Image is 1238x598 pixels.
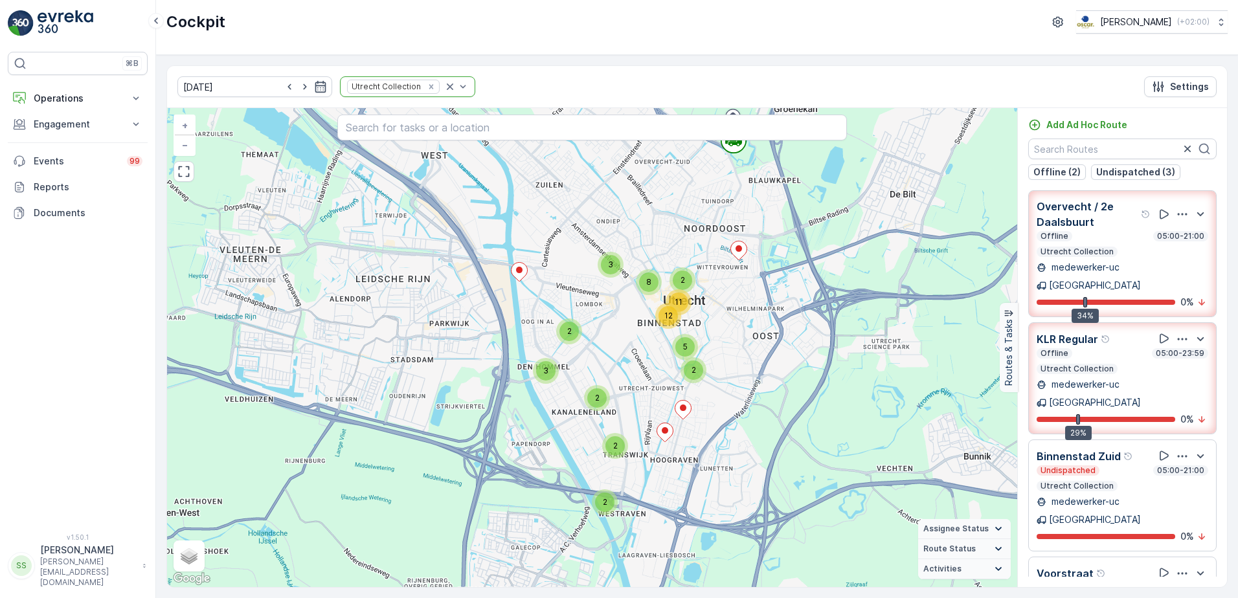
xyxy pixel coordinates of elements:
[1049,396,1141,409] p: [GEOGRAPHIC_DATA]
[1100,16,1172,28] p: [PERSON_NAME]
[38,10,93,36] img: logo_light-DOdMpM7g.png
[34,155,119,168] p: Events
[129,156,140,166] p: 99
[670,267,695,293] div: 2
[1101,334,1111,344] div: Help Tooltip Icon
[636,269,662,295] div: 8
[664,311,673,320] span: 12
[1002,320,1015,386] p: Routes & Tasks
[166,12,225,32] p: Cockpit
[592,489,618,515] div: 2
[1037,448,1121,464] p: Binnenstad Zuid
[556,318,582,344] div: 2
[1170,80,1209,93] p: Settings
[1076,10,1228,34] button: [PERSON_NAME](+02:00)
[337,115,848,140] input: Search for tasks or a location
[1156,231,1206,241] p: 05:00-21:00
[918,539,1011,559] summary: Route Status
[1028,164,1086,180] button: Offline (2)
[182,139,188,150] span: −
[8,10,34,36] img: logo
[40,544,136,557] p: [PERSON_NAME]
[8,174,148,200] a: Reports
[1180,413,1194,426] p: 0 %
[1039,481,1115,491] p: Utrecht Collection
[1177,17,1210,27] p: ( +02:00 )
[8,200,148,226] a: Documents
[40,557,136,588] p: [PERSON_NAME][EMAIL_ADDRESS][DOMAIN_NAME]
[1039,364,1115,374] p: Utrecht Collection
[182,120,188,131] span: +
[923,524,989,534] span: Assignee Status
[533,358,559,384] div: 3
[1180,296,1194,309] p: 0 %
[1028,118,1127,131] a: Add Ad Hoc Route
[923,564,962,574] span: Activities
[918,559,1011,579] summary: Activities
[1039,465,1097,476] p: Undispatched
[1123,451,1134,461] div: Help Tooltip Icon
[683,342,688,351] span: 5
[1037,199,1138,230] p: Overvecht / 2e Daalsbuurt
[8,544,148,588] button: SS[PERSON_NAME][PERSON_NAME][EMAIL_ADDRESS][DOMAIN_NAME]
[34,206,142,219] p: Documents
[175,135,194,155] a: Zoom Out
[1028,138,1217,159] input: Search Routes
[672,334,698,360] div: 5
[34,118,122,131] p: Engagement
[170,570,213,587] a: Open this area in Google Maps (opens a new window)
[681,275,685,285] span: 2
[1037,566,1094,581] p: Voorstraat
[34,181,142,194] p: Reports
[175,116,194,135] a: Zoom In
[603,497,607,507] span: 2
[1141,209,1151,219] div: Help Tooltip Icon
[1180,530,1194,543] p: 0 %
[175,542,203,570] a: Layers
[170,570,213,587] img: Google
[1037,331,1098,347] p: KLR Regular
[598,252,624,278] div: 3
[8,148,148,174] a: Events99
[675,297,682,307] span: 11
[613,441,618,450] span: 2
[602,433,628,459] div: 2
[1049,279,1141,292] p: [GEOGRAPHIC_DATA]
[1039,247,1115,257] p: Utrecht Collection
[1049,513,1141,526] p: [GEOGRAPHIC_DATA]
[692,365,696,375] span: 2
[1039,231,1070,241] p: Offline
[1096,568,1107,579] div: Help Tooltip Icon
[1076,15,1095,29] img: basis-logo_rgb2x.png
[646,277,651,287] span: 8
[608,260,613,269] span: 3
[11,555,32,576] div: SS
[424,82,438,92] div: Remove Utrecht Collection
[8,111,148,137] button: Engagement
[1144,76,1217,97] button: Settings
[8,533,148,541] span: v 1.50.1
[1096,166,1175,179] p: Undispatched (3)
[681,357,706,383] div: 2
[1049,378,1120,391] p: medewerker-uc
[1072,309,1099,323] div: 34%
[1033,166,1081,179] p: Offline (2)
[923,544,976,554] span: Route Status
[1046,118,1127,131] p: Add Ad Hoc Route
[1049,261,1120,274] p: medewerker-uc
[1091,164,1180,180] button: Undispatched (3)
[1049,495,1120,508] p: medewerker-uc
[595,393,600,403] span: 2
[8,85,148,111] button: Operations
[1156,465,1206,476] p: 05:00-21:00
[34,92,122,105] p: Operations
[655,303,681,329] div: 12
[543,366,548,375] span: 3
[126,58,139,69] p: ⌘B
[567,326,572,336] span: 2
[1154,348,1206,359] p: 05:00-23:59
[177,76,332,97] input: dd/mm/yyyy
[666,289,692,315] div: 11
[584,385,610,411] div: 2
[1065,426,1092,440] div: 29%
